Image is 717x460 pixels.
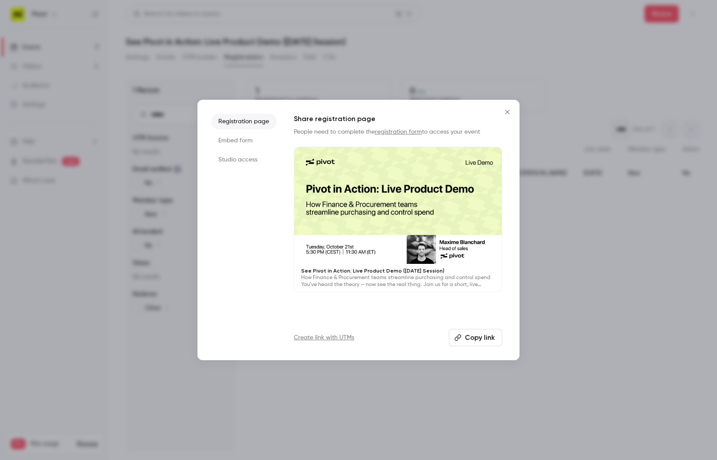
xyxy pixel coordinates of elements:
[294,333,354,342] a: Create link with UTMs
[301,267,495,274] p: See Pivot in Action: Live Product Demo ([DATE] Session)
[211,133,276,148] li: Embed form
[449,329,502,346] button: Copy link
[294,147,502,292] a: See Pivot in Action: Live Product Demo ([DATE] Session)How Finance & Procurement teams streamline...
[294,128,502,136] p: People need to complete the to access your event
[211,114,276,129] li: Registration page
[294,114,502,124] h1: Share registration page
[499,103,516,121] button: Close
[301,274,495,288] p: How Finance & Procurement teams streamline purchasing and control spend You’ve heard the theory —...
[211,152,276,168] li: Studio access
[375,129,422,135] a: registration form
